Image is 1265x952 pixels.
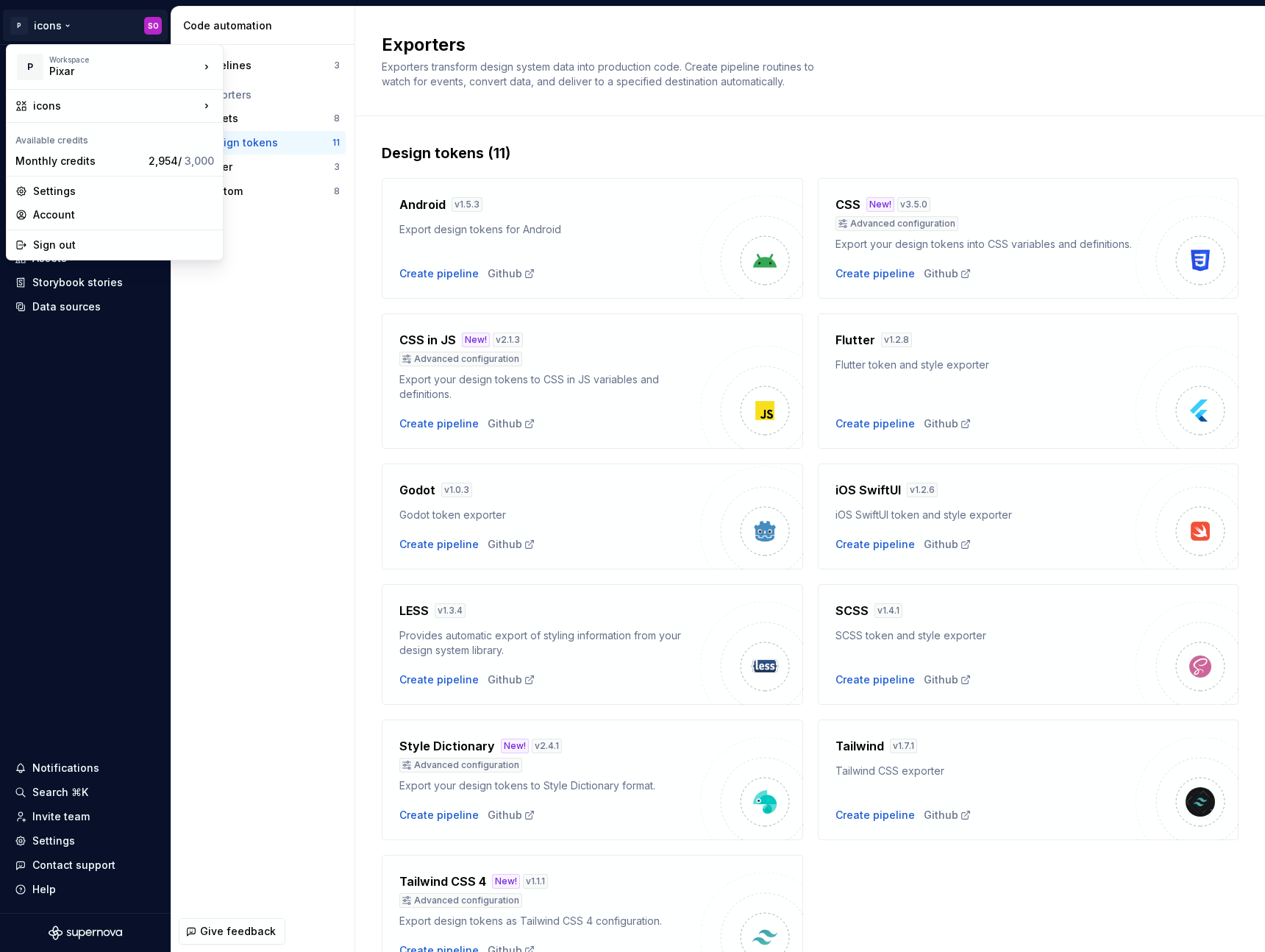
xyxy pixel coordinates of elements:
[49,55,199,64] div: Workspace
[33,207,214,222] div: Account
[33,238,214,252] div: Sign out
[17,54,43,80] div: P
[15,154,143,168] div: Monthly credits
[33,99,199,113] div: icons
[49,64,174,79] div: Pixar
[33,184,214,199] div: Settings
[10,126,220,149] div: Available credits
[185,154,214,167] span: 3,000
[149,154,214,167] span: 2,954 /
